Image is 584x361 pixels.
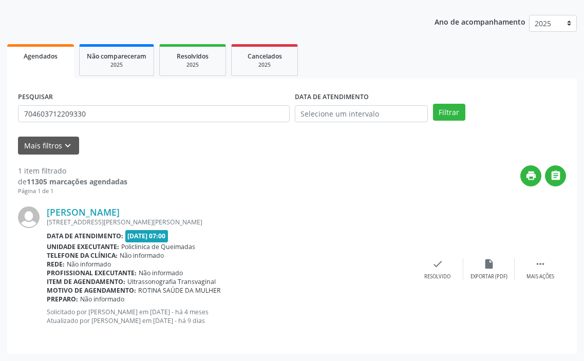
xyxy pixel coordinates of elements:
div: Página 1 de 1 [18,187,127,196]
span: Não informado [139,269,183,277]
b: Unidade executante: [47,242,119,251]
i:  [535,258,546,270]
span: Policlinica de Queimadas [121,242,195,251]
button:  [545,165,566,186]
a: [PERSON_NAME] [47,206,120,218]
span: Cancelados [248,52,282,61]
span: Não informado [120,251,164,260]
b: Motivo de agendamento: [47,286,136,295]
span: ROTINA SAÚDE DA MULHER [138,286,221,295]
span: Não compareceram [87,52,146,61]
i: check [432,258,443,270]
label: DATA DE ATENDIMENTO [295,89,369,105]
b: Preparo: [47,295,78,303]
i: print [525,170,537,181]
b: Profissional executante: [47,269,137,277]
button: Filtrar [433,104,465,121]
div: Resolvido [424,273,450,280]
input: Selecione um intervalo [295,105,428,123]
div: 2025 [87,61,146,69]
span: Agendados [24,52,58,61]
button: print [520,165,541,186]
img: img [18,206,40,228]
div: Mais ações [526,273,554,280]
strong: 11305 marcações agendadas [27,177,127,186]
label: PESQUISAR [18,89,53,105]
p: Solicitado por [PERSON_NAME] em [DATE] - há 4 meses Atualizado por [PERSON_NAME] em [DATE] - há 9... [47,308,412,325]
span: Não informado [80,295,124,303]
i:  [550,170,561,181]
button: Mais filtroskeyboard_arrow_down [18,137,79,155]
b: Data de atendimento: [47,232,123,240]
span: Ultrassonografia Transvaginal [127,277,216,286]
b: Telefone da clínica: [47,251,118,260]
b: Rede: [47,260,65,269]
div: Exportar (PDF) [470,273,507,280]
input: Nome, CNS [18,105,290,123]
i: insert_drive_file [483,258,495,270]
span: Resolvidos [177,52,209,61]
span: Não informado [67,260,111,269]
div: 1 item filtrado [18,165,127,176]
div: 2025 [167,61,218,69]
p: Ano de acompanhamento [435,15,525,28]
div: [STREET_ADDRESS][PERSON_NAME][PERSON_NAME] [47,218,412,226]
span: [DATE] 07:00 [125,230,168,242]
div: de [18,176,127,187]
div: 2025 [239,61,290,69]
b: Item de agendamento: [47,277,125,286]
i: keyboard_arrow_down [62,140,73,151]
